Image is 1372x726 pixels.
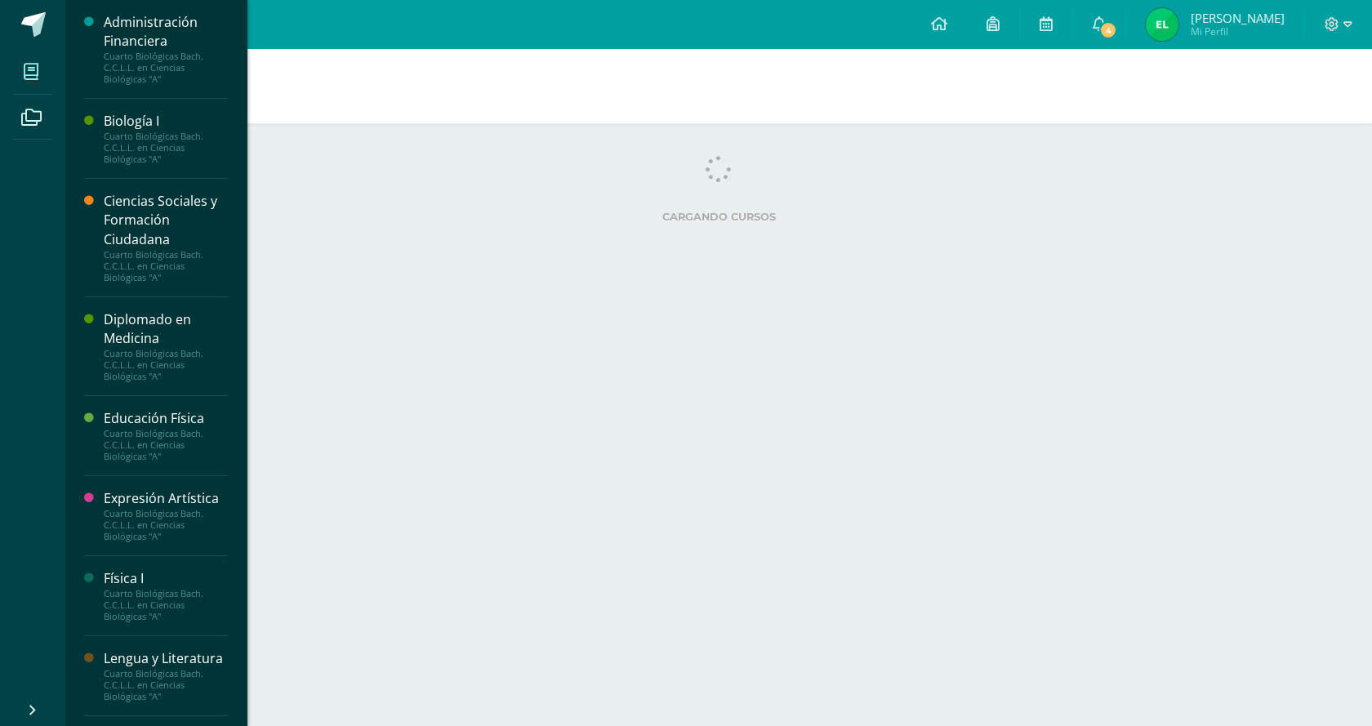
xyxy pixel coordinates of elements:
a: Expresión ArtísticaCuarto Biológicas Bach. C.C.L.L. en Ciencias Biológicas "A" [104,489,228,542]
div: Ciencias Sociales y Formación Ciudadana [104,192,228,248]
div: Cuarto Biológicas Bach. C.C.L.L. en Ciencias Biológicas "A" [104,131,228,165]
span: Mi Perfil [1191,24,1285,38]
div: Cuarto Biológicas Bach. C.C.L.L. en Ciencias Biológicas "A" [104,588,228,622]
div: Educación Física [104,409,228,428]
a: Lengua y LiteraturaCuarto Biológicas Bach. C.C.L.L. en Ciencias Biológicas "A" [104,649,228,702]
div: Diplomado en Medicina [104,310,228,348]
div: Cuarto Biológicas Bach. C.C.L.L. en Ciencias Biológicas "A" [104,668,228,702]
div: Cuarto Biológicas Bach. C.C.L.L. en Ciencias Biológicas "A" [104,428,228,462]
div: Administración Financiera [104,13,228,51]
a: Ciencias Sociales y Formación CiudadanaCuarto Biológicas Bach. C.C.L.L. en Ciencias Biológicas "A" [104,192,228,283]
div: Expresión Artística [104,489,228,508]
div: Lengua y Literatura [104,649,228,668]
a: Educación FísicaCuarto Biológicas Bach. C.C.L.L. en Ciencias Biológicas "A" [104,409,228,462]
a: Biología ICuarto Biológicas Bach. C.C.L.L. en Ciencias Biológicas "A" [104,112,228,165]
div: Biología I [104,112,228,131]
div: Física I [104,569,228,588]
span: [PERSON_NAME] [1191,10,1285,26]
a: Diplomado en MedicinaCuarto Biológicas Bach. C.C.L.L. en Ciencias Biológicas "A" [104,310,228,382]
a: Administración FinancieraCuarto Biológicas Bach. C.C.L.L. en Ciencias Biológicas "A" [104,13,228,85]
label: Cargando cursos [98,211,1339,223]
span: 4 [1099,21,1117,39]
div: Cuarto Biológicas Bach. C.C.L.L. en Ciencias Biológicas "A" [104,51,228,85]
a: Física ICuarto Biológicas Bach. C.C.L.L. en Ciencias Biológicas "A" [104,569,228,622]
div: Cuarto Biológicas Bach. C.C.L.L. en Ciencias Biológicas "A" [104,508,228,542]
img: d23edebaa3c71f864be16d47734b68a8.png [1146,8,1178,41]
div: Cuarto Biológicas Bach. C.C.L.L. en Ciencias Biológicas "A" [104,249,228,283]
div: Cuarto Biológicas Bach. C.C.L.L. en Ciencias Biológicas "A" [104,348,228,382]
